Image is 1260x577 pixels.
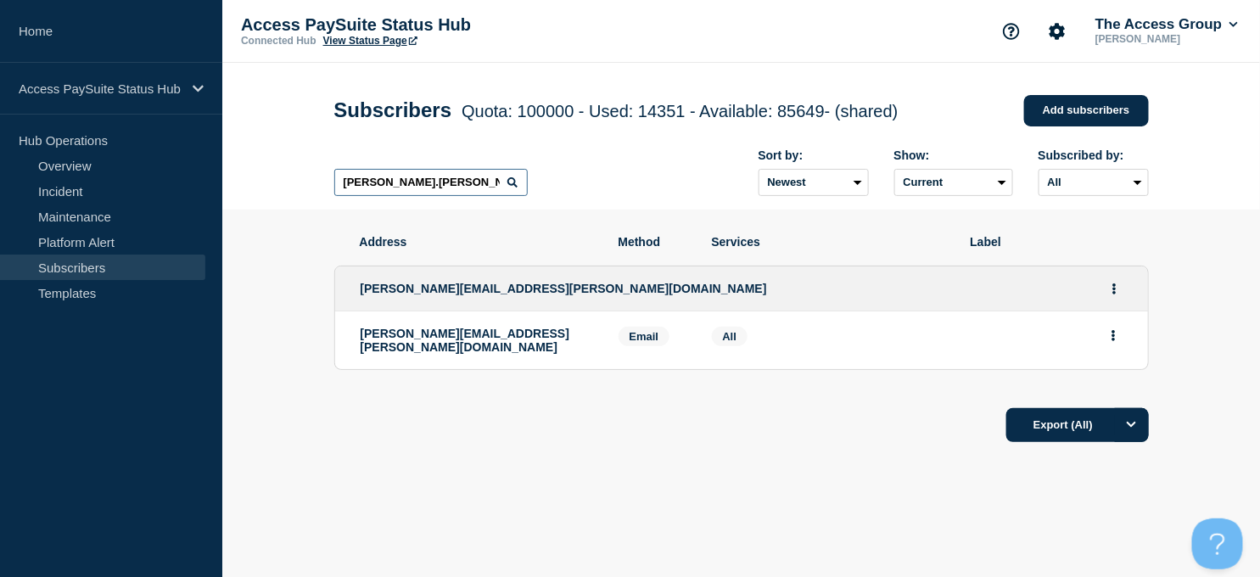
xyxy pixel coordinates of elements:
[759,169,869,196] select: Sort by
[1039,148,1149,162] div: Subscribed by:
[19,81,182,96] p: Access PaySuite Status Hub
[1039,14,1075,49] button: Account settings
[723,330,737,343] span: All
[360,235,593,249] span: Address
[323,35,417,47] a: View Status Page
[241,15,580,35] p: Access PaySuite Status Hub
[971,235,1123,249] span: Label
[334,98,899,122] h1: Subscribers
[1024,95,1149,126] a: Add subscribers
[1103,322,1124,349] button: Actions
[712,235,945,249] span: Services
[361,282,767,295] span: [PERSON_NAME][EMAIL_ADDRESS][PERSON_NAME][DOMAIN_NAME]
[894,169,1013,196] select: Deleted
[759,148,869,162] div: Sort by:
[619,327,670,346] span: Email
[1192,518,1243,569] iframe: Help Scout Beacon - Open
[1104,276,1125,302] button: Actions
[619,235,686,249] span: Method
[1092,16,1241,33] button: The Access Group
[1092,33,1241,45] p: [PERSON_NAME]
[462,102,898,120] span: Quota: 100000 - Used: 14351 - Available: 85649 - (shared)
[1039,169,1149,196] select: Subscribed by
[1115,408,1149,442] button: Options
[361,327,593,354] p: [PERSON_NAME][EMAIL_ADDRESS][PERSON_NAME][DOMAIN_NAME]
[994,14,1029,49] button: Support
[334,169,528,196] input: Search subscribers
[894,148,1013,162] div: Show:
[1006,408,1149,442] button: Export (All)
[241,35,316,47] p: Connected Hub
